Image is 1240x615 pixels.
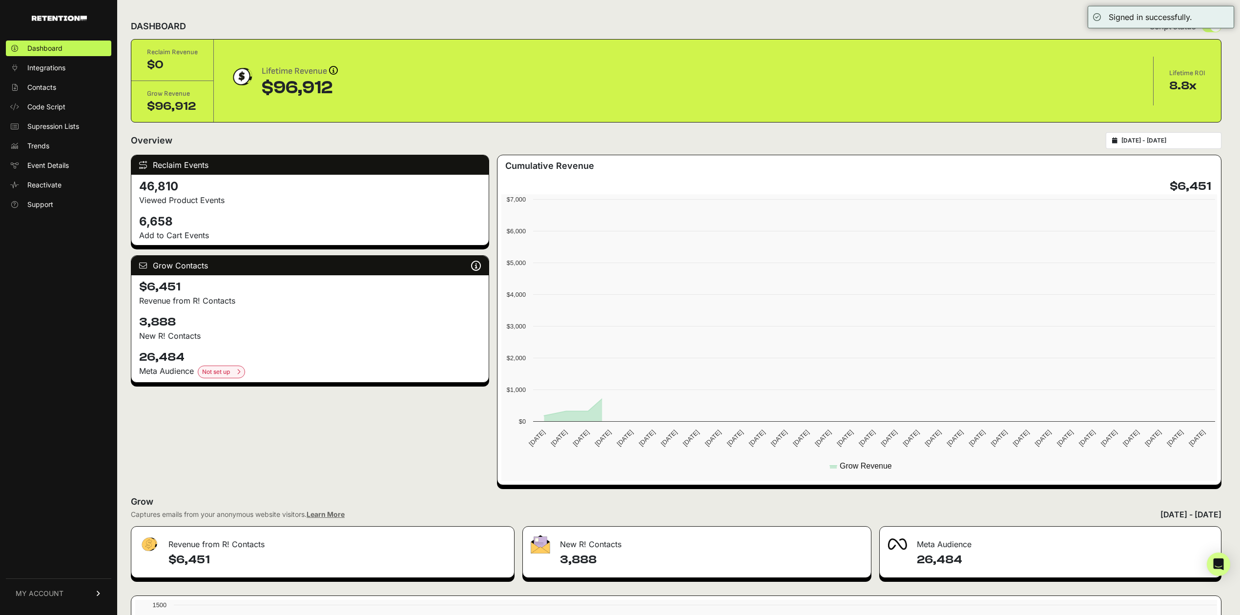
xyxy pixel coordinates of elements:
[791,429,810,448] text: [DATE]
[6,578,111,608] a: MY ACCOUNT
[6,138,111,154] a: Trends
[835,429,854,448] text: [DATE]
[139,179,481,194] h4: 46,810
[27,161,69,170] span: Event Details
[27,141,49,151] span: Trends
[682,429,701,448] text: [DATE]
[725,429,744,448] text: [DATE]
[262,64,338,78] div: Lifetime Revenue
[139,365,481,378] div: Meta Audience
[1207,553,1230,576] div: Open Intercom Messenger
[131,510,345,519] div: Captures emails from your anonymous website visitors.
[769,429,788,448] text: [DATE]
[507,386,526,393] text: $1,000
[840,462,892,470] text: Grow Revenue
[1033,429,1053,448] text: [DATE]
[1121,429,1140,448] text: [DATE]
[917,552,1213,568] h4: 26,484
[139,314,481,330] h4: 3,888
[924,429,943,448] text: [DATE]
[531,535,550,553] img: fa-envelope-19ae18322b30453b285274b1b8af3d052b27d846a4fbe8435d1a52b978f639a2.png
[507,323,526,330] text: $3,000
[1077,429,1096,448] text: [DATE]
[229,64,254,89] img: dollar-coin-05c43ed7efb7bc0c12610022525b4bbbb207c7efeef5aecc26f025e68dcafac9.png
[139,194,481,206] p: Viewed Product Events
[6,99,111,115] a: Code Script
[27,102,65,112] span: Code Script
[139,229,481,241] p: Add to Cart Events
[6,158,111,173] a: Event Details
[507,227,526,235] text: $6,000
[638,429,657,448] text: [DATE]
[168,552,506,568] h4: $6,451
[594,429,613,448] text: [DATE]
[27,63,65,73] span: Integrations
[6,41,111,56] a: Dashboard
[6,197,111,212] a: Support
[1099,429,1118,448] text: [DATE]
[27,122,79,131] span: Supression Lists
[507,291,526,298] text: $4,000
[1170,179,1211,194] h4: $6,451
[901,429,920,448] text: [DATE]
[131,527,514,556] div: Revenue from R! Contacts
[1169,78,1205,94] div: 8.8x
[139,279,481,295] h4: $6,451
[131,134,172,147] h2: Overview
[813,429,832,448] text: [DATE]
[507,259,526,266] text: $5,000
[27,180,62,190] span: Reactivate
[139,349,481,365] h4: 26,484
[549,429,568,448] text: [DATE]
[527,429,546,448] text: [DATE]
[616,429,635,448] text: [DATE]
[990,429,1009,448] text: [DATE]
[6,60,111,76] a: Integrations
[507,196,526,203] text: $7,000
[6,177,111,193] a: Reactivate
[147,47,198,57] div: Reclaim Revenue
[27,200,53,209] span: Support
[147,99,198,114] div: $96,912
[153,601,166,609] text: 1500
[139,214,481,229] h4: 6,658
[16,589,63,598] span: MY ACCOUNT
[747,429,766,448] text: [DATE]
[147,57,198,73] div: $0
[139,330,481,342] p: New R! Contacts
[879,429,898,448] text: [DATE]
[6,80,111,95] a: Contacts
[27,43,62,53] span: Dashboard
[703,429,723,448] text: [DATE]
[131,155,489,175] div: Reclaim Events
[262,78,338,98] div: $96,912
[6,119,111,134] a: Supression Lists
[1055,429,1075,448] text: [DATE]
[660,429,679,448] text: [DATE]
[523,527,871,556] div: New R! Contacts
[1187,429,1206,448] text: [DATE]
[505,159,594,173] h3: Cumulative Revenue
[1160,509,1221,520] div: [DATE] - [DATE]
[307,510,345,518] a: Learn More
[131,256,489,275] div: Grow Contacts
[131,495,1221,509] h2: Grow
[507,354,526,362] text: $2,000
[519,418,526,425] text: $0
[968,429,987,448] text: [DATE]
[32,16,87,21] img: Retention.com
[888,538,907,550] img: fa-meta-2f981b61bb99beabf952f7030308934f19ce035c18b003e963880cc3fabeebb7.png
[1169,68,1205,78] div: Lifetime ROI
[857,429,876,448] text: [DATE]
[1109,11,1192,23] div: Signed in successfully.
[147,89,198,99] div: Grow Revenue
[560,552,863,568] h4: 3,888
[1143,429,1162,448] text: [DATE]
[1012,429,1031,448] text: [DATE]
[139,295,481,307] p: Revenue from R! Contacts
[131,20,186,33] h2: DASHBOARD
[27,82,56,92] span: Contacts
[946,429,965,448] text: [DATE]
[1165,429,1184,448] text: [DATE]
[572,429,591,448] text: [DATE]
